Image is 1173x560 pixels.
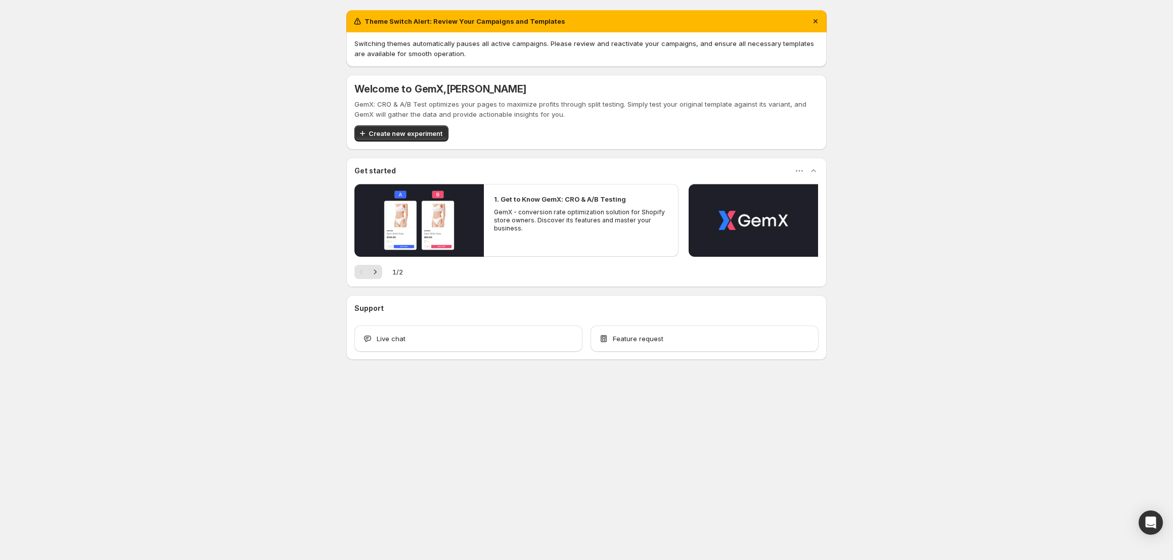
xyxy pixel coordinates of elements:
button: Play video [354,184,484,257]
button: Dismiss notification [808,14,823,28]
h5: Welcome to GemX [354,83,526,95]
span: Create new experiment [369,128,442,138]
h2: Theme Switch Alert: Review Your Campaigns and Templates [365,16,565,26]
span: Live chat [377,334,405,344]
button: Create new experiment [354,125,448,142]
button: Play video [689,184,818,257]
h3: Get started [354,166,396,176]
div: Open Intercom Messenger [1139,510,1163,535]
p: GemX - conversion rate optimization solution for Shopify store owners. Discover its features and ... [494,208,668,232]
span: Switching themes automatically pauses all active campaigns. Please review and reactivate your cam... [354,39,814,58]
button: Next [368,265,382,279]
span: Feature request [613,334,663,344]
span: 1 / 2 [392,267,403,277]
h3: Support [354,303,384,313]
h2: 1. Get to Know GemX: CRO & A/B Testing [494,194,626,204]
span: , [PERSON_NAME] [443,83,526,95]
p: GemX: CRO & A/B Test optimizes your pages to maximize profits through split testing. Simply test ... [354,99,819,119]
nav: Pagination [354,265,382,279]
